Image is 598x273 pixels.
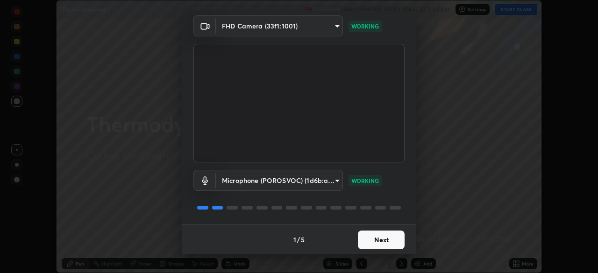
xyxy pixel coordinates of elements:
h4: / [297,235,300,245]
h4: 5 [301,235,305,245]
h4: 1 [293,235,296,245]
p: WORKING [351,22,379,30]
p: WORKING [351,176,379,185]
div: FHD Camera (33f1:1001) [216,170,343,191]
div: FHD Camera (33f1:1001) [216,15,343,36]
button: Next [358,231,405,249]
